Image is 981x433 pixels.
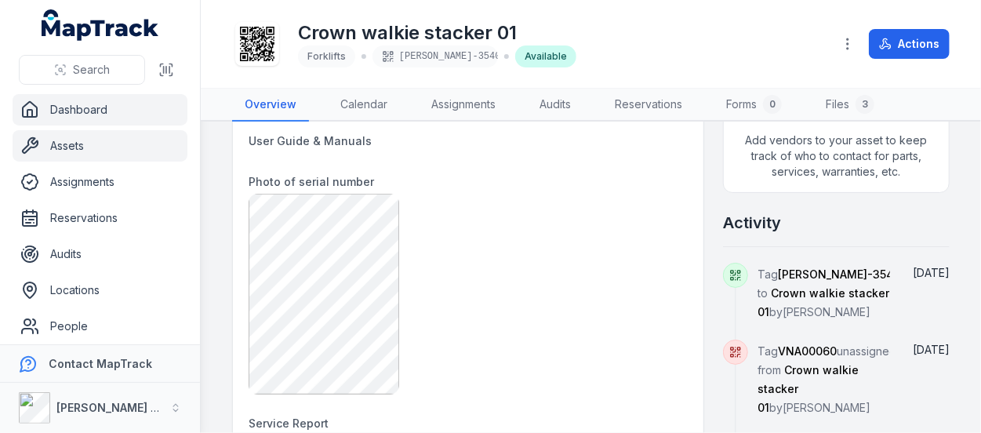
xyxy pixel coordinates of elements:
[249,417,329,430] span: Service Report
[724,120,949,192] span: Add vendors to your asset to keep track of who to contact for parts, services, warranties, etc.
[723,212,781,234] h2: Activity
[13,311,187,342] a: People
[714,89,794,122] a: Forms0
[13,238,187,270] a: Audits
[758,286,889,318] span: Crown walkie stacker 01
[328,89,400,122] a: Calendar
[56,401,165,414] strong: [PERSON_NAME] Air
[419,89,508,122] a: Assignments
[13,275,187,306] a: Locations
[42,9,159,41] a: MapTrack
[232,89,309,122] a: Overview
[763,95,782,114] div: 0
[249,175,374,188] span: Photo of serial number
[778,267,901,281] span: [PERSON_NAME]-3540
[19,55,145,85] button: Search
[73,62,110,78] span: Search
[913,266,950,279] span: [DATE]
[913,343,950,356] span: [DATE]
[249,134,372,147] span: User Guide & Manuals
[758,267,948,318] span: Tag assigned to by [PERSON_NAME]
[856,95,874,114] div: 3
[527,89,583,122] a: Audits
[13,130,187,162] a: Assets
[298,20,576,45] h1: Crown walkie stacker 01
[758,363,859,414] span: Crown walkie stacker 01
[13,94,187,126] a: Dashboard
[813,89,887,122] a: Files3
[13,202,187,234] a: Reservations
[13,166,187,198] a: Assignments
[515,45,576,67] div: Available
[869,29,950,59] button: Actions
[372,45,498,67] div: [PERSON_NAME]-3540
[307,50,346,62] span: Forklifts
[49,357,152,370] strong: Contact MapTrack
[913,343,950,356] time: 8/28/2025, 9:17:47 AM
[778,344,837,358] span: VNA00060
[758,344,896,414] span: Tag unassigned from by [PERSON_NAME]
[602,89,695,122] a: Reservations
[913,266,950,279] time: 8/28/2025, 9:17:53 AM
